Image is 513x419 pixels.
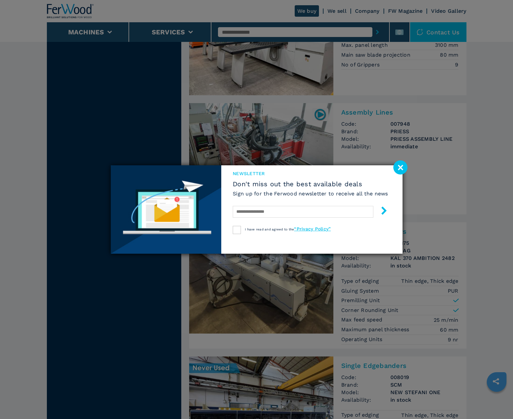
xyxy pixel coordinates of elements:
span: newsletter [233,170,388,177]
h6: Sign up for the Ferwood newsletter to receive all the news [233,190,388,197]
span: I have read and agreed to the [245,228,331,231]
span: Don't miss out the best available deals [233,180,388,188]
button: submit-button [373,204,388,219]
img: Newsletter image [111,165,222,254]
a: “Privacy Policy” [294,226,331,231]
